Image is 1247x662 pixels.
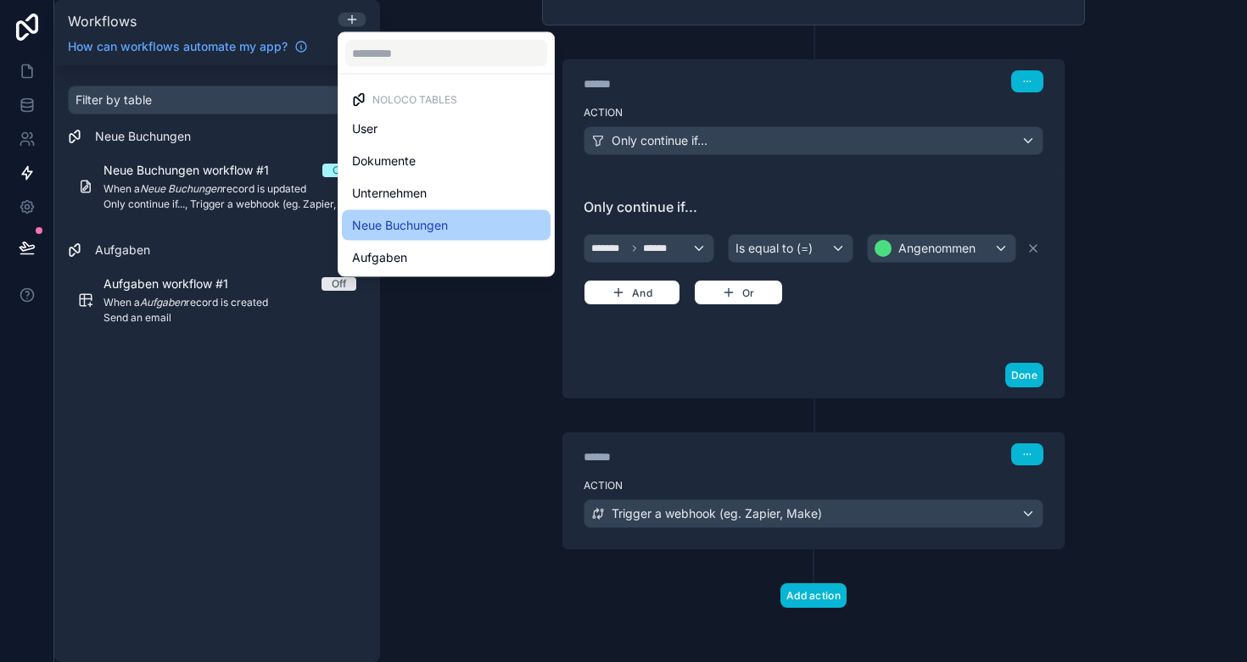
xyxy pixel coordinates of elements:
[372,93,457,107] span: Noloco tables
[352,151,416,171] span: Dokumente
[352,215,448,236] span: Neue Buchungen
[352,248,407,268] span: Aufgaben
[352,119,377,139] span: User
[352,183,427,203] span: Unternehmen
